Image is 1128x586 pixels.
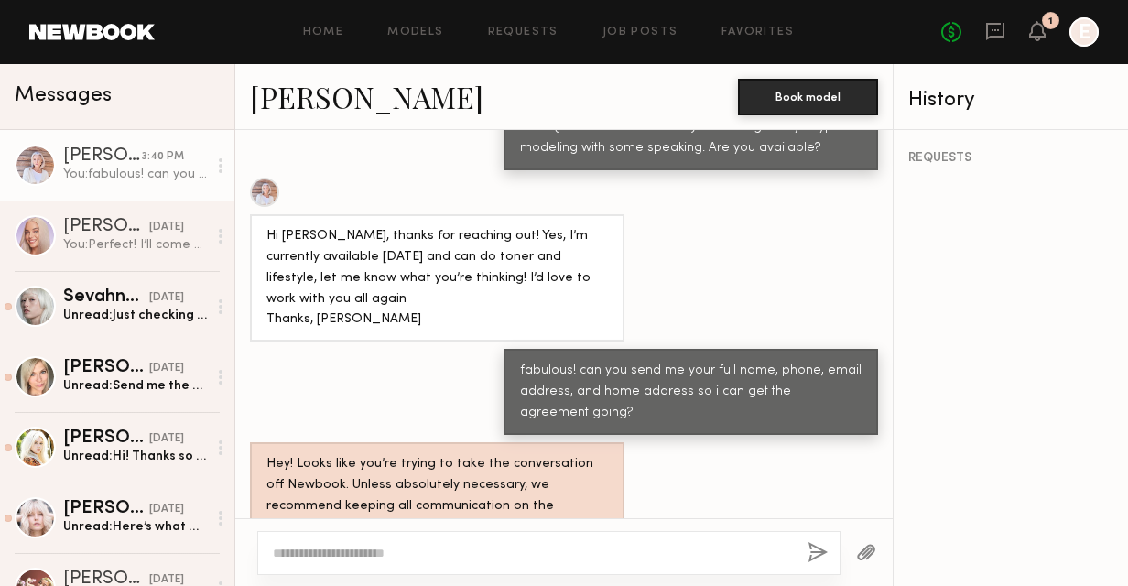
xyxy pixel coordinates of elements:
a: Favorites [721,27,794,38]
div: History [908,90,1113,111]
div: Hey! Looks like you’re trying to take the conversation off Newbook. Unless absolutely necessary, ... [266,454,608,538]
div: Unread: Here’s what my hair/roots look like right now for reference :) [63,518,207,536]
div: [DATE] [149,219,184,236]
div: fabulous! can you send me your full name, phone, email address, and home address so i can get the... [520,361,862,424]
a: Requests [488,27,559,38]
div: [DATE] [149,360,184,377]
div: REQUESTS [908,152,1113,165]
div: [DATE] [149,289,184,307]
div: 1 [1048,16,1053,27]
button: Book model [738,79,878,115]
div: [PERSON_NAME] [63,429,149,448]
div: Hi [PERSON_NAME], thanks for reaching out! Yes, I’m currently available [DATE] and can do toner a... [266,226,608,331]
a: Home [303,27,344,38]
div: Unread: Just checking in. Haven’t heard anything back from you on IG [63,307,207,324]
div: Unread: Send me the details and I’ll be there on the 10th! Looking forward to it! [63,377,207,395]
div: [PERSON_NAME] [63,147,142,166]
a: [PERSON_NAME] [250,77,483,116]
a: Book model [738,88,878,103]
a: Models [387,27,443,38]
div: [PERSON_NAME] [63,218,149,236]
div: Sevahna d. [63,288,149,307]
div: 3:40 PM [142,148,184,166]
div: [PERSON_NAME] [63,500,149,518]
div: You: Perfect! I’ll come up now [63,236,207,254]
span: Messages [15,85,112,106]
div: [DATE] [149,501,184,518]
a: E [1069,17,1099,47]
div: You: fabulous! can you send me your full name, phone, email address, and home address so i can ge... [63,166,207,183]
a: Job Posts [602,27,678,38]
div: Unread: Hi! Thanks so much for reaching out! Unfortunately I am not available that day [63,448,207,465]
div: [PERSON_NAME] [63,359,149,377]
div: [DATE] [149,430,184,448]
